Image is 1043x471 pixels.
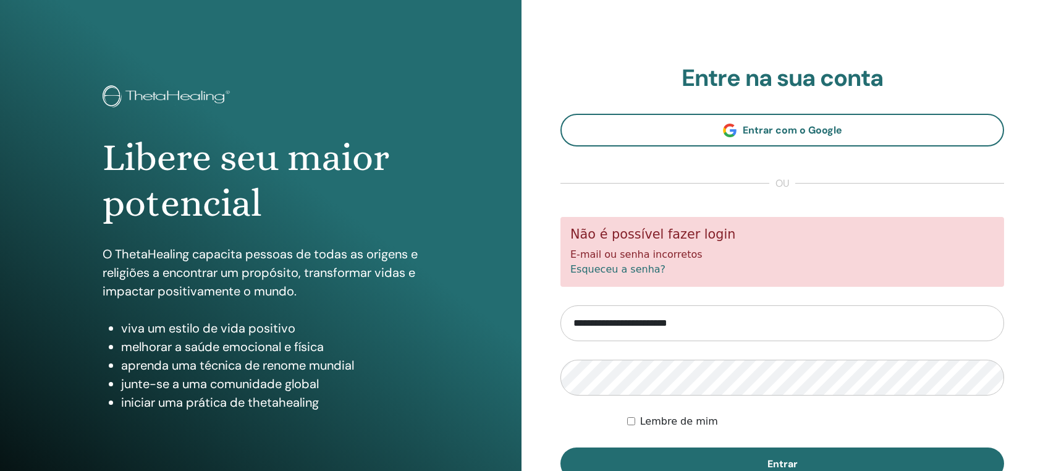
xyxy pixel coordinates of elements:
font: Lembre de mim [640,415,718,427]
font: Entrar [767,457,798,470]
font: iniciar uma prática de thetahealing [121,394,319,410]
font: melhorar a saúde emocional e física [121,339,324,355]
font: Entre na sua conta [682,62,883,93]
a: Entrar com o Google [560,114,1004,146]
font: O ThetaHealing capacita pessoas de todas as origens e religiões a encontrar um propósito, transfo... [103,246,418,299]
font: Não é possível fazer login [570,227,736,242]
div: Mantenha-me autenticado indefinidamente ou até que eu faça logout manualmente [627,414,1004,429]
font: ou [775,177,789,190]
font: Entrar com o Google [743,124,842,137]
font: viva um estilo de vida positivo [121,320,295,336]
a: Esqueceu a senha? [570,263,665,275]
font: aprenda uma técnica de renome mundial [121,357,354,373]
font: E-mail ou senha incorretos [570,248,703,260]
font: junte-se a uma comunidade global [121,376,319,392]
font: Libere seu maior potencial [103,135,389,225]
